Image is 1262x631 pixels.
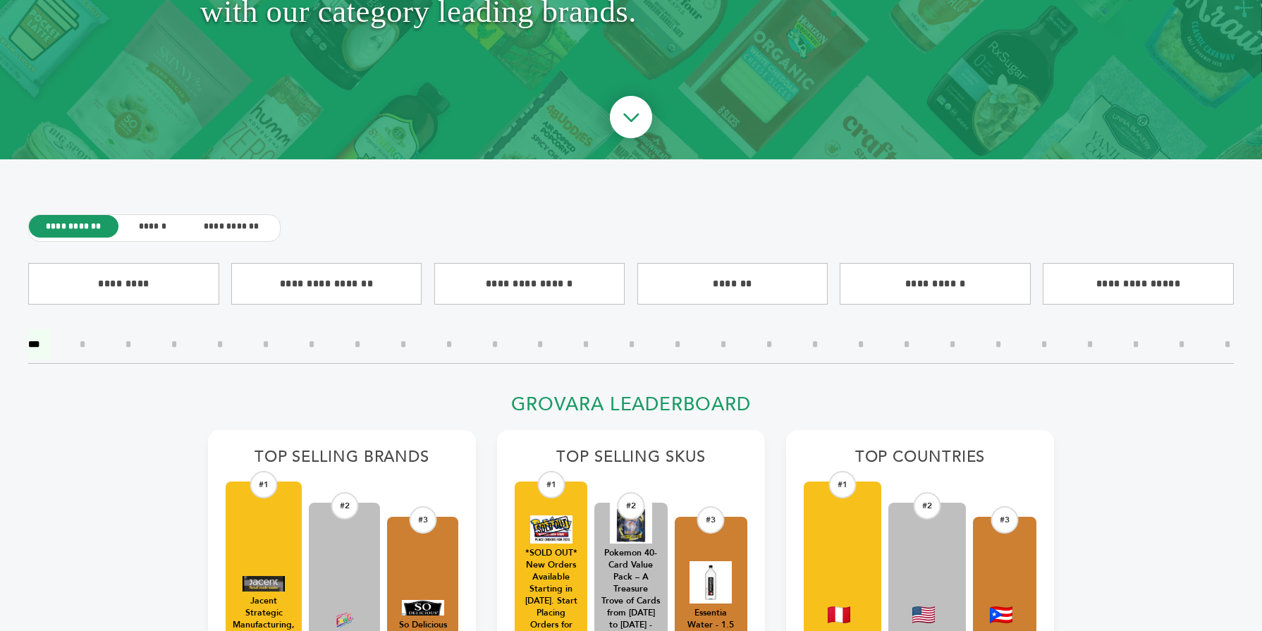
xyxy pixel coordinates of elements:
[537,471,565,498] div: #1
[697,506,725,534] div: #3
[402,600,444,615] img: So Delicious Dairy Free
[409,506,436,534] div: #3
[208,393,1054,424] h2: Grovara Leaderboard
[990,606,1012,623] img: Puerto Rico Flag
[610,501,652,544] img: Pokemon 40-Card Value Pack – A Treasure Trove of Cards from 1996 to 2024 - Starter pack!
[828,606,850,623] img: Peru Flag
[250,471,278,498] div: #1
[914,492,941,520] div: #2
[912,606,935,623] img: United States Flag
[804,448,1036,474] h2: Top Countries
[515,448,747,474] h2: Top Selling SKUs
[530,515,572,544] img: *SOLD OUT* New Orders Available Starting in 2026. Start Placing Orders for 2026 now!
[594,82,668,157] img: ourBrandsHeroArrow.png
[617,492,644,520] div: #2
[829,471,857,498] div: #1
[331,492,358,520] div: #2
[690,561,732,604] img: Essentia Water - 1.5 Liter Bottles
[243,576,285,592] img: Jacent Strategic Manufacturing, LLC
[991,506,1019,534] div: #3
[324,612,366,627] img: NFC Fruti
[226,448,458,474] h2: Top Selling Brands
